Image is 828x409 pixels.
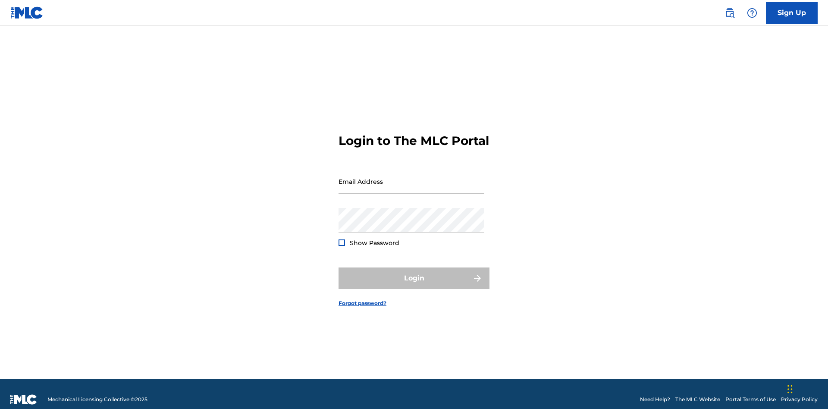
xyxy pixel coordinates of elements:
[640,396,670,403] a: Need Help?
[725,396,776,403] a: Portal Terms of Use
[10,6,44,19] img: MLC Logo
[339,299,386,307] a: Forgot password?
[747,8,757,18] img: help
[724,8,735,18] img: search
[350,239,399,247] span: Show Password
[781,396,818,403] a: Privacy Policy
[675,396,720,403] a: The MLC Website
[743,4,761,22] div: Help
[787,376,793,402] div: Drag
[339,133,489,148] h3: Login to The MLC Portal
[10,394,37,405] img: logo
[721,4,738,22] a: Public Search
[47,396,147,403] span: Mechanical Licensing Collective © 2025
[766,2,818,24] a: Sign Up
[785,368,828,409] iframe: Chat Widget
